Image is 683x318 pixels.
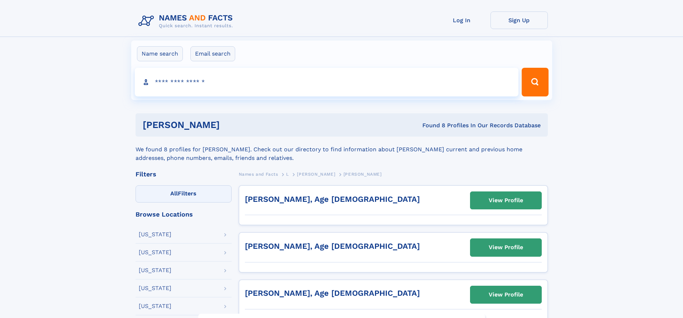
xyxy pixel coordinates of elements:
label: Name search [137,46,183,61]
a: [PERSON_NAME], Age [DEMOGRAPHIC_DATA] [245,242,420,251]
div: View Profile [489,239,523,256]
div: View Profile [489,192,523,209]
span: [PERSON_NAME] [343,172,382,177]
label: Email search [190,46,235,61]
div: Found 8 Profiles In Our Records Database [321,122,541,129]
span: All [170,190,178,197]
div: [US_STATE] [139,285,171,291]
h1: [PERSON_NAME] [143,120,321,129]
a: L [286,170,289,179]
a: [PERSON_NAME], Age [DEMOGRAPHIC_DATA] [245,289,420,298]
div: Browse Locations [136,211,232,218]
a: Sign Up [490,11,548,29]
a: Names and Facts [239,170,278,179]
label: Filters [136,185,232,203]
div: [US_STATE] [139,232,171,237]
a: View Profile [470,239,541,256]
div: Filters [136,171,232,177]
img: Logo Names and Facts [136,11,239,31]
span: [PERSON_NAME] [297,172,335,177]
div: [US_STATE] [139,303,171,309]
div: We found 8 profiles for [PERSON_NAME]. Check out our directory to find information about [PERSON_... [136,137,548,162]
input: search input [135,68,519,96]
span: L [286,172,289,177]
div: View Profile [489,286,523,303]
a: [PERSON_NAME] [297,170,335,179]
div: [US_STATE] [139,250,171,255]
a: [PERSON_NAME], Age [DEMOGRAPHIC_DATA] [245,195,420,204]
a: View Profile [470,192,541,209]
button: Search Button [522,68,548,96]
div: [US_STATE] [139,267,171,273]
a: View Profile [470,286,541,303]
a: Log In [433,11,490,29]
